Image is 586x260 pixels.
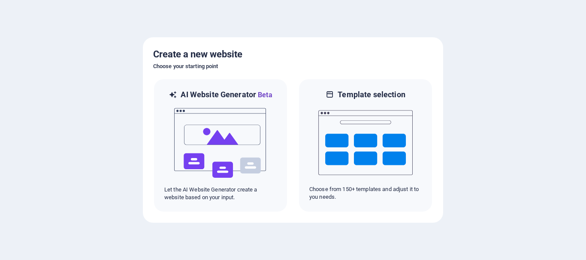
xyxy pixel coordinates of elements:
[338,90,405,100] h6: Template selection
[256,91,272,99] span: Beta
[298,78,433,212] div: Template selectionChoose from 150+ templates and adjust it to you needs.
[173,100,268,186] img: ai
[153,78,288,212] div: AI Website GeneratorBetaaiLet the AI Website Generator create a website based on your input.
[181,90,272,100] h6: AI Website Generator
[309,185,422,201] p: Choose from 150+ templates and adjust it to you needs.
[153,48,433,61] h5: Create a new website
[153,61,433,72] h6: Choose your starting point
[164,186,277,201] p: Let the AI Website Generator create a website based on your input.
